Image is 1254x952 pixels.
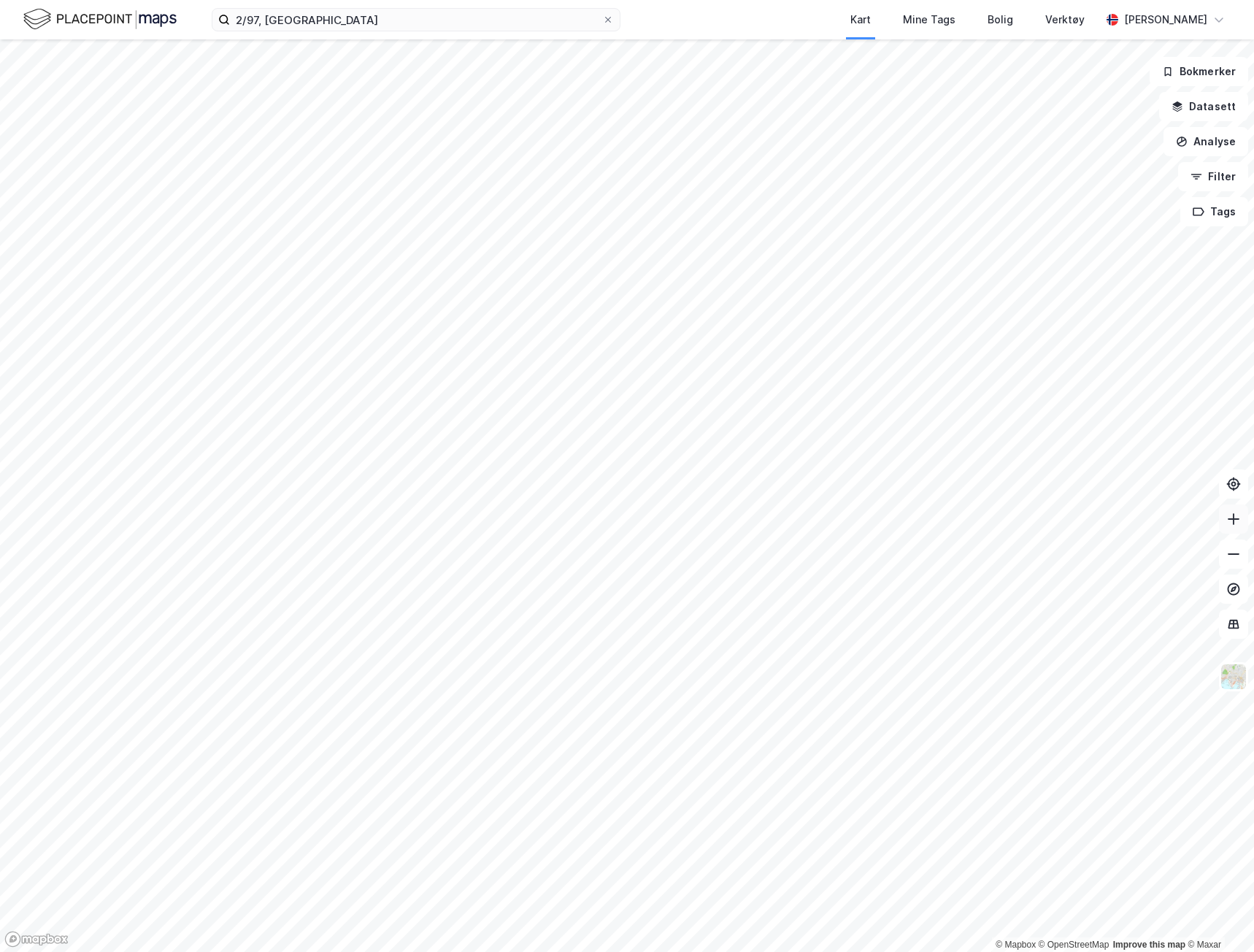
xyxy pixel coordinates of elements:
div: Verktøy [1045,11,1085,28]
div: Bolig [988,11,1013,28]
a: OpenStreetMap [1039,940,1109,950]
div: Mine Tags [903,11,955,28]
a: Mapbox homepage [4,931,69,948]
iframe: Chat Widget [1181,882,1254,952]
a: Mapbox [996,940,1036,950]
button: Analyse [1163,127,1248,156]
button: Tags [1180,197,1248,226]
div: Kontrollprogram for chat [1181,882,1254,952]
img: logo.f888ab2527a4732fd821a326f86c7f29.svg [23,7,177,32]
a: Improve this map [1113,940,1185,950]
button: Filter [1178,162,1248,191]
button: Bokmerker [1150,57,1248,86]
img: Z [1220,663,1247,691]
div: [PERSON_NAME] [1124,11,1207,28]
input: Søk på adresse, matrikkel, gårdeiere, leietakere eller personer [230,9,602,31]
div: Kart [850,11,871,28]
button: Datasett [1159,92,1248,121]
